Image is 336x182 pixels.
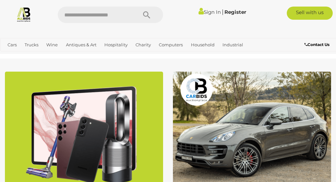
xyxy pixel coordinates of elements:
[133,39,154,50] a: Charity
[5,50,31,61] a: Jewellery
[63,39,99,50] a: Antiques & Art
[33,50,51,61] a: Office
[304,42,329,47] b: Contact Us
[220,39,246,50] a: Industrial
[75,50,127,61] a: [GEOGRAPHIC_DATA]
[224,9,246,15] a: Register
[53,50,72,61] a: Sports
[16,7,31,22] img: Allbids.com.au
[287,7,333,20] a: Sell with us
[304,41,331,48] a: Contact Us
[188,39,217,50] a: Household
[22,39,41,50] a: Trucks
[156,39,185,50] a: Computers
[199,9,221,15] a: Sign In
[222,8,223,15] span: |
[44,39,60,50] a: Wine
[102,39,130,50] a: Hospitality
[5,39,19,50] a: Cars
[130,7,163,23] button: Search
